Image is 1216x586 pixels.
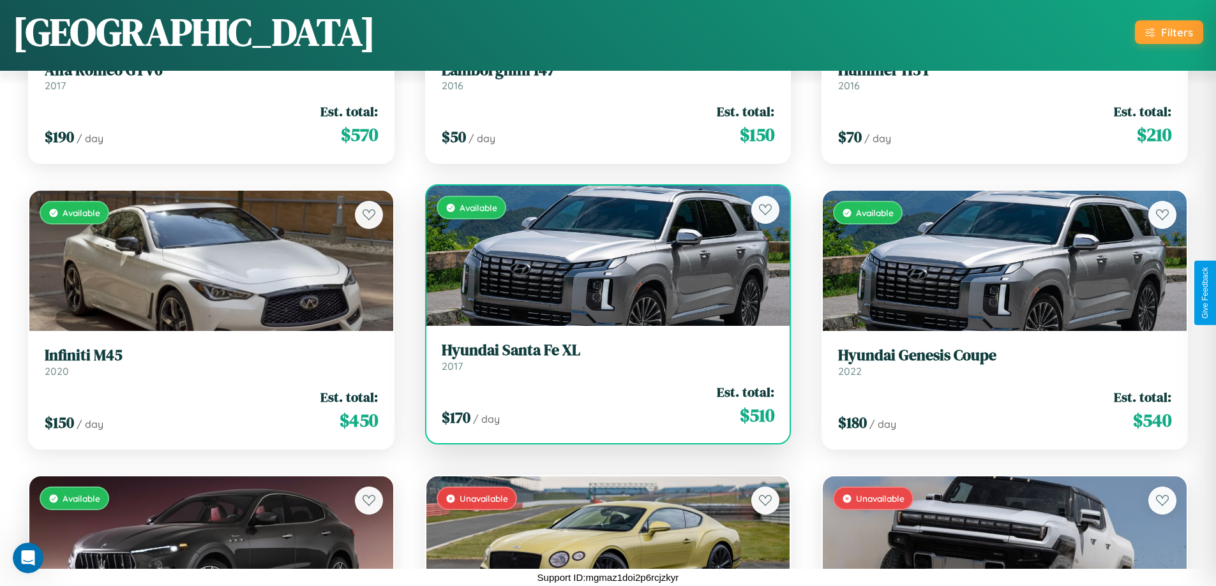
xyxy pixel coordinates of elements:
[869,418,896,430] span: / day
[442,407,470,428] span: $ 170
[63,493,100,504] span: Available
[864,132,891,145] span: / day
[1135,20,1203,44] button: Filters
[838,412,867,433] span: $ 180
[442,341,775,360] h3: Hyundai Santa Fe XL
[45,346,378,377] a: Infiniti M452020
[442,360,463,372] span: 2017
[341,122,378,147] span: $ 570
[838,61,1171,92] a: Hummer H3T2016
[838,126,862,147] span: $ 70
[1137,122,1171,147] span: $ 210
[838,79,860,92] span: 2016
[856,493,904,504] span: Unavailable
[442,126,466,147] span: $ 50
[1114,102,1171,121] span: Est. total:
[45,61,378,92] a: Alfa Romeo GTV62017
[63,207,100,218] span: Available
[537,569,679,586] p: Support ID: mgmaz1doi2p6rcjzkyr
[77,418,103,430] span: / day
[442,341,775,372] a: Hyundai Santa Fe XL2017
[45,412,74,433] span: $ 150
[77,132,103,145] span: / day
[717,383,774,401] span: Est. total:
[1161,26,1193,39] div: Filters
[13,543,43,573] iframe: Intercom live chat
[473,413,500,425] span: / day
[838,346,1171,365] h3: Hyundai Genesis Coupe
[838,365,862,377] span: 2022
[320,102,378,121] span: Est. total:
[717,102,774,121] span: Est. total:
[340,407,378,433] span: $ 450
[460,202,497,213] span: Available
[1201,267,1210,319] div: Give Feedback
[1114,388,1171,406] span: Est. total:
[320,388,378,406] span: Est. total:
[45,346,378,365] h3: Infiniti M45
[740,122,774,147] span: $ 150
[1133,407,1171,433] span: $ 540
[469,132,495,145] span: / day
[442,79,463,92] span: 2016
[856,207,894,218] span: Available
[45,79,66,92] span: 2017
[460,493,508,504] span: Unavailable
[740,402,774,428] span: $ 510
[838,346,1171,377] a: Hyundai Genesis Coupe2022
[45,365,69,377] span: 2020
[45,126,74,147] span: $ 190
[13,6,375,58] h1: [GEOGRAPHIC_DATA]
[442,61,775,92] a: Lamborghini 1472016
